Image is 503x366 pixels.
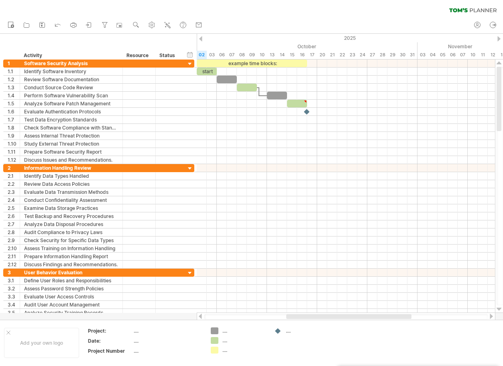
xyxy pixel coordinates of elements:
div: Thursday, 16 October 2025 [297,51,307,59]
div: .... [222,327,266,334]
div: Assess Internal Threat Protection [24,132,118,140]
div: Monday, 10 November 2025 [468,51,478,59]
div: Add your own logo [4,328,79,358]
div: Project: [88,327,132,334]
div: 1.3 [8,84,20,91]
div: Evaluate User Access Controls [24,293,118,300]
div: Friday, 17 October 2025 [307,51,317,59]
div: Wednesday, 15 October 2025 [287,51,297,59]
div: .... [286,327,330,334]
div: 1.4 [8,92,20,99]
div: Evaluate Data Transmission Methods [24,188,118,196]
div: Assess Training on Information Handling [24,245,118,252]
div: Tuesday, 7 October 2025 [227,51,237,59]
div: Resource [126,51,151,60]
div: Conduct Confidentiality Assessment [24,196,118,204]
div: Identify Data Types Handled [24,172,118,180]
div: Friday, 31 October 2025 [407,51,417,59]
div: 1.6 [8,108,20,115]
div: Prepare Software Security Report [24,148,118,156]
div: 2 [8,164,20,172]
div: 2.7 [8,220,20,228]
div: Conduct Source Code Review [24,84,118,91]
div: Monday, 3 November 2025 [417,51,428,59]
div: Discuss Issues and Recommendations. [24,156,118,164]
div: Friday, 7 November 2025 [458,51,468,59]
div: Thursday, 23 October 2025 [347,51,357,59]
div: 1.5 [8,100,20,107]
div: 1.10 [8,140,20,148]
div: Thursday, 9 October 2025 [247,51,257,59]
div: Activity [24,51,118,60]
div: 2.3 [8,188,20,196]
div: 2.10 [8,245,20,252]
div: Study External Threat Protection [24,140,118,148]
div: Audit User Account Management [24,301,118,308]
div: Thursday, 2 October 2025 [197,51,207,59]
div: 3.4 [8,301,20,308]
div: 3 [8,269,20,276]
div: Analyze Software Patch Management [24,100,118,107]
div: 2.6 [8,212,20,220]
div: example time blocks: [197,60,307,67]
div: Assess Password Strength Policies [24,285,118,292]
div: Monday, 27 October 2025 [367,51,377,59]
div: 3.1 [8,277,20,284]
div: Tuesday, 28 October 2025 [377,51,387,59]
div: 1.2 [8,76,20,83]
div: 2.8 [8,228,20,236]
div: Status [159,51,177,60]
div: Thursday, 30 October 2025 [397,51,407,59]
div: Information Handling Review [24,164,118,172]
div: Wednesday, 12 November 2025 [488,51,498,59]
div: Monday, 13 October 2025 [267,51,277,59]
div: 2.12 [8,261,20,268]
div: Perform Software Vulnerability Scan [24,92,118,99]
div: 1 [8,60,20,67]
div: 3.2 [8,285,20,292]
div: .... [134,337,201,344]
div: Define User Roles and Responsibilities [24,277,118,284]
div: .... [222,337,266,344]
div: Evaluate Authentication Protocols [24,108,118,115]
div: Monday, 6 October 2025 [217,51,227,59]
div: Tuesday, 21 October 2025 [327,51,337,59]
div: Test Data Encryption Standards [24,116,118,123]
div: Thursday, 6 November 2025 [448,51,458,59]
div: 2.4 [8,196,20,204]
div: Monday, 20 October 2025 [317,51,327,59]
div: Analyze Data Disposal Procedures [24,220,118,228]
div: .... [222,347,266,354]
div: 1.12 [8,156,20,164]
div: 2.11 [8,253,20,260]
div: Examine Data Storage Practices [24,204,118,212]
div: Tuesday, 11 November 2025 [478,51,488,59]
div: 1.8 [8,124,20,132]
div: Wednesday, 8 October 2025 [237,51,247,59]
div: .... [134,347,201,354]
div: Friday, 10 October 2025 [257,51,267,59]
div: Tuesday, 4 November 2025 [428,51,438,59]
div: .... [134,327,201,334]
div: 2.1 [8,172,20,180]
div: User Behavior Evaluation [24,269,118,276]
div: Identify Software Inventory [24,68,118,75]
div: 1.11 [8,148,20,156]
div: Review Software Documentation [24,76,118,83]
div: Project Number [88,347,132,354]
div: Review Data Access Policies [24,180,118,188]
div: Date: [88,337,132,344]
div: October 2025 [187,42,417,51]
div: Wednesday, 5 November 2025 [438,51,448,59]
div: Friday, 3 October 2025 [207,51,217,59]
div: 1.9 [8,132,20,140]
div: Analyze Security Training Records [24,309,118,317]
div: Audit Compliance to Privacy Laws [24,228,118,236]
div: Test Backup and Recovery Procedures [24,212,118,220]
div: 1.7 [8,116,20,123]
div: 3.3 [8,293,20,300]
div: Check Software Compliance with Standards [24,124,118,132]
div: Check Security for Specific Data Types [24,236,118,244]
div: 2.5 [8,204,20,212]
div: start [197,68,217,75]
